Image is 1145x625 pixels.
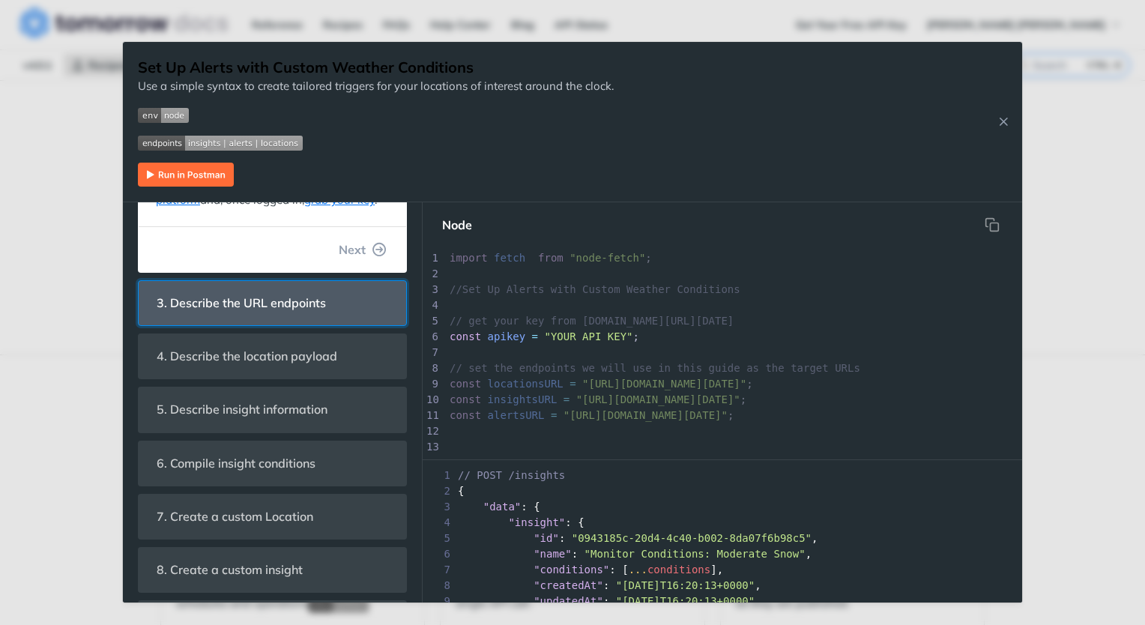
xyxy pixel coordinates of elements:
span: insightsURL [488,393,558,405]
span: const [450,378,481,390]
span: "name" [534,548,572,560]
span: "[DATE]T16:20:13+0000" [616,595,755,607]
span: = [551,409,557,421]
span: from [538,252,564,264]
span: "Monitor Conditions: Moderate Snow" [584,548,806,560]
p: Use a simple syntax to create tailored triggers for your locations of interest around the clock. [138,78,614,95]
span: "[URL][DOMAIN_NAME][DATE]" [576,393,740,405]
span: //Set Up Alerts with Custom Weather Conditions [450,283,740,295]
button: Next [327,235,399,265]
div: 7 [423,345,441,360]
div: 13 [423,439,441,455]
span: // POST /insights [458,469,565,481]
img: endpoint [138,136,303,151]
span: conditions [647,564,710,576]
div: : { [423,515,1022,531]
span: 3. Describe the URL endpoints [146,289,336,318]
span: ; [450,409,734,421]
span: = [570,378,575,390]
section: 3. Describe the URL endpoints [138,280,407,326]
div: : , [423,531,1022,546]
span: 6. Compile insight conditions [146,449,326,478]
svg: hidden [985,217,1000,232]
span: const [450,409,481,421]
div: 12 [423,423,441,439]
span: 8. Create a custom insight [146,555,313,585]
span: // set the endpoints we will use in this guide as the target URLs [450,362,860,374]
div: 2 [423,266,441,282]
section: 7. Create a custom Location [138,494,407,540]
div: 4 [423,298,441,313]
span: "[URL][DOMAIN_NAME][DATE]" [582,378,746,390]
button: Node [430,210,484,240]
h1: Set Up Alerts with Custom Weather Conditions [138,57,614,78]
span: ... [629,564,647,576]
span: ; [450,393,746,405]
a: Expand image [138,166,234,180]
span: ; [633,330,639,342]
span: 5 [423,531,455,546]
div: : [ ], [423,562,1022,578]
div: : , [423,546,1022,562]
span: "createdAt" [534,579,603,591]
section: 5. Describe insight information [138,387,407,432]
span: alertsURL [488,409,545,421]
button: Copy [977,210,1007,240]
span: import [450,252,488,264]
div: : { [423,499,1022,515]
span: // get your key from [DOMAIN_NAME][URL][DATE] [450,315,734,327]
img: Run in Postman [138,163,234,187]
section: 6. Compile insight conditions [138,441,407,486]
div: : [423,594,1022,609]
div: 11 [423,408,441,423]
span: 9 [423,594,455,609]
div: { [423,483,1022,499]
div: 3 [423,282,441,298]
section: 8. Create a custom insight [138,547,407,593]
div: 10 [423,392,441,408]
div: 9 [423,376,441,392]
span: 7 [423,562,455,578]
span: "updatedAt" [534,595,603,607]
span: locationsURL [488,378,564,390]
span: "YOUR API KEY" [544,330,632,342]
span: "[DATE]T16:20:13+0000" [616,579,755,591]
span: Expand image [138,134,614,151]
span: = [564,393,570,405]
span: 6 [423,546,455,562]
span: 4 [423,515,455,531]
span: 3 [423,499,455,515]
span: 8 [423,578,455,594]
span: Expand image [138,106,614,124]
span: "[URL][DOMAIN_NAME][DATE]" [564,409,728,421]
span: fetch [494,252,525,264]
div: 8 [423,360,441,376]
span: Next [339,241,366,259]
div: 5 [423,313,441,329]
button: Close Recipe [992,114,1015,129]
span: const [450,393,481,405]
span: "insight" [508,516,565,528]
span: apikey [488,330,526,342]
section: 4. Describe the location payload [138,333,407,379]
span: = [532,330,538,342]
span: 7. Create a custom Location [146,502,324,531]
span: "conditions" [534,564,609,576]
img: env [138,108,189,123]
div: 1 [423,250,441,266]
span: ; [450,378,753,390]
span: 5. Describe insight information [146,395,338,424]
div: 6 [423,329,441,345]
span: ; [450,252,652,264]
span: "0943185c-20d4-4c40-b002-8da07f6b98c5" [572,532,812,544]
div: : , [423,578,1022,594]
span: "id" [534,532,559,544]
span: 2 [423,483,455,499]
span: "node-fetch" [570,252,645,264]
span: "data" [483,501,522,513]
span: 4. Describe the location payload [146,342,348,371]
span: const [450,330,481,342]
span: 1 [423,468,455,483]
